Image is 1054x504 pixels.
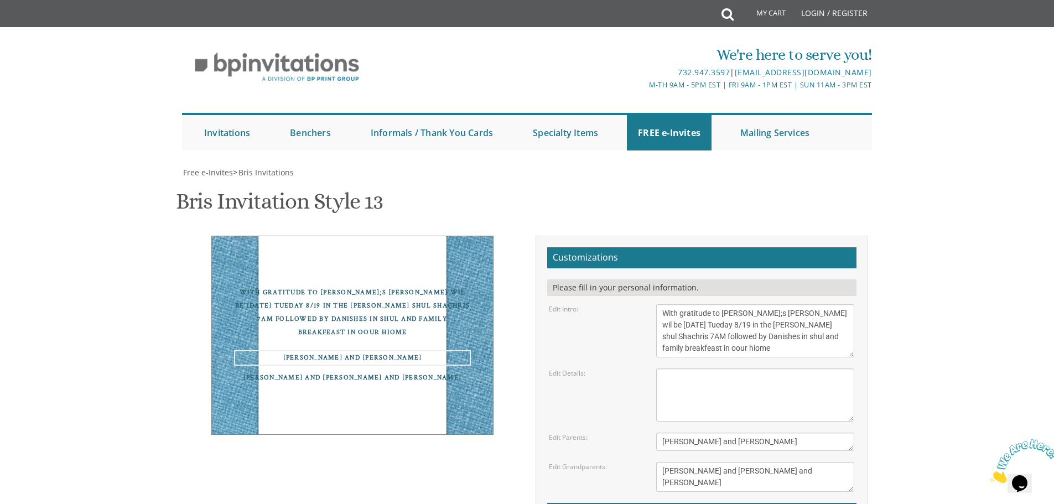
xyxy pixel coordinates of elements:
a: Benchers [279,115,342,150]
div: | [413,66,872,79]
label: Edit Grandparents: [549,462,607,471]
a: Specialty Items [522,115,609,150]
a: 732.947.3597 [678,67,730,77]
h1: Bris Invitation Style 13 [176,189,383,222]
textarea: This Shabbos, Parshas Bo At our home [STREET_ADDRESS][PERSON_NAME] [656,368,854,422]
label: Edit Parents: [549,433,588,442]
a: My Cart [733,1,793,29]
div: Please fill in your personal information. [547,279,856,296]
a: Bris Invitations [237,167,294,178]
div: M-Th 9am - 5pm EST | Fri 9am - 1pm EST | Sun 11am - 3pm EST [413,79,872,91]
div: [PERSON_NAME] and [PERSON_NAME] and [PERSON_NAME] [234,371,471,385]
a: Informals / Thank You Cards [360,115,504,150]
a: FREE e-Invites [627,115,712,150]
textarea: With gratitude to Hashem We would like to inform you of the bris of our dear son/grandson [656,304,854,357]
img: BP Invitation Loft [182,44,372,90]
iframe: chat widget [985,435,1054,487]
span: > [233,167,294,178]
h2: Customizations [547,247,856,268]
a: Free e-Invites [182,167,233,178]
img: Chat attention grabber [4,4,73,48]
a: Invitations [193,115,261,150]
div: [PERSON_NAME] and [PERSON_NAME] [234,350,471,366]
label: Edit Details: [549,368,585,378]
div: With gratitude to [PERSON_NAME];s [PERSON_NAME] wil be [DATE] Tueday 8/19 in the [PERSON_NAME] sh... [234,286,471,339]
label: Edit Intro: [549,304,578,314]
a: [EMAIL_ADDRESS][DOMAIN_NAME] [735,67,872,77]
div: We're here to serve you! [413,44,872,66]
span: Free e-Invites [183,167,233,178]
span: Bris Invitations [238,167,294,178]
a: Mailing Services [729,115,821,150]
textarea: [PERSON_NAME] and [PERSON_NAME] and [PERSON_NAME] [656,462,854,492]
textarea: [PERSON_NAME] and [PERSON_NAME] [656,433,854,451]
